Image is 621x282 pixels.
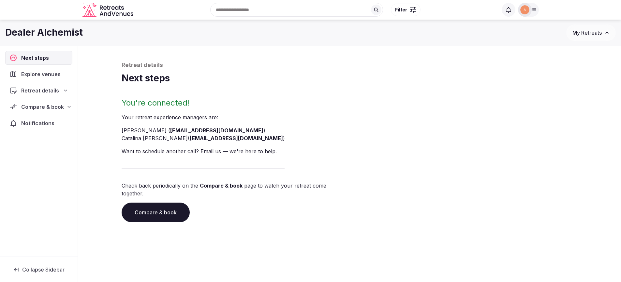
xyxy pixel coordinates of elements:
[5,116,72,130] a: Notifications
[82,3,135,17] svg: Retreats and Venues company logo
[395,7,407,13] span: Filter
[82,3,135,17] a: Visit the homepage
[122,147,347,155] p: Want to schedule another call? Email us — we're here to help.
[122,113,347,121] p: Your retreat experience manager s are :
[122,126,347,134] li: [PERSON_NAME] ( )
[572,29,602,36] span: My Retreats
[21,70,63,78] span: Explore venues
[22,266,65,273] span: Collapse Sidebar
[520,5,529,14] img: adrian.odzer
[122,203,190,222] a: Compare & book
[21,119,57,127] span: Notifications
[21,87,59,94] span: Retreat details
[5,67,72,81] a: Explore venues
[190,135,283,141] a: [EMAIL_ADDRESS][DOMAIN_NAME]
[5,51,72,65] a: Next steps
[122,98,347,108] h2: You're connected!
[200,182,243,189] a: Compare & book
[122,72,578,85] h1: Next steps
[122,182,347,197] p: Check back periodically on the page to watch your retreat come together.
[391,4,421,16] button: Filter
[170,127,263,134] a: [EMAIL_ADDRESS][DOMAIN_NAME]
[122,134,347,142] li: Catalina [PERSON_NAME] ( )
[5,26,83,39] h1: Dealer Alchemist
[5,262,72,277] button: Collapse Sidebar
[21,103,64,111] span: Compare & book
[566,25,616,41] button: My Retreats
[122,61,578,69] p: Retreat details
[378,85,552,259] img: Winter chalet retreat in picture frame
[21,54,52,62] span: Next steps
